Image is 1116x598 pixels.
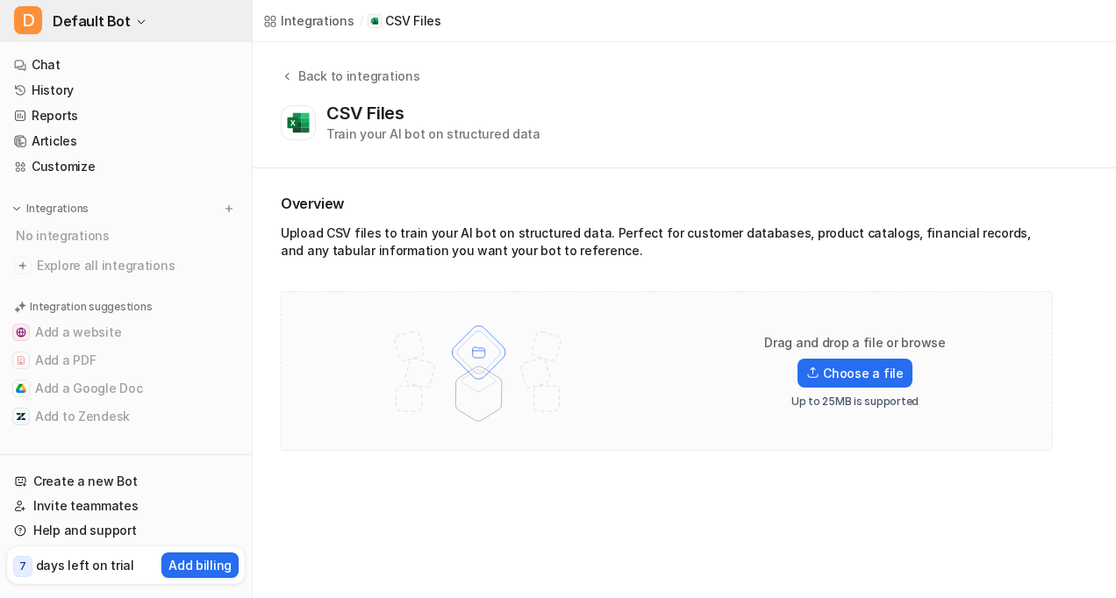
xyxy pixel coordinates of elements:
div: Upload CSV files to train your AI bot on structured data. Perfect for customer databases, product... [281,224,1053,267]
img: Add a PDF [16,355,26,366]
span: Default Bot [53,9,131,33]
a: Articles [7,129,245,153]
p: Up to 25MB is supported [791,395,919,409]
span: Explore all integrations [37,252,238,280]
img: File upload illustration [364,310,593,432]
p: Integration suggestions [30,299,152,315]
a: Integrations [263,11,354,30]
img: Add to Zendesk [16,411,26,422]
img: explore all integrations [14,257,32,274]
button: Add billing [161,552,239,578]
h2: Overview [281,193,1053,214]
img: expand menu [11,203,23,215]
a: Help and support [7,518,245,543]
p: 7 [19,559,26,574]
img: menu_add.svg [223,203,235,215]
a: Explore all integrations [7,253,245,278]
a: Chat [7,53,245,77]
button: Add to ZendeskAdd to Zendesk [7,402,245,431]
label: Choose a file [798,359,912,388]
div: Train your AI bot on structured data [326,125,540,143]
a: Invite teammates [7,494,245,518]
img: CSV Files icon [370,17,379,25]
a: Create a new Bot [7,469,245,494]
button: Add a PDFAdd a PDF [7,346,245,374]
button: Add a Google DocAdd a Google Doc [7,374,245,402]
span: D [14,6,42,34]
button: Add a websiteAdd a website [7,318,245,346]
a: CSV Files iconCSV Files [368,12,440,30]
div: No integrations [11,221,245,250]
a: Reports [7,103,245,128]
a: History [7,78,245,103]
button: Back to integrations [281,67,419,103]
p: CSV Files [385,12,440,30]
p: days left on trial [36,556,134,574]
img: Add a Google Doc [16,383,26,394]
p: Add billing [168,556,232,574]
span: / [360,13,363,29]
div: Integrations [281,11,354,30]
button: Integrations [7,200,94,217]
div: Back to integrations [293,67,419,85]
img: Upload icon [806,367,819,379]
div: CSV Files [326,103,411,124]
img: Add a website [16,327,26,338]
a: Customize [7,154,245,179]
p: Drag and drop a file or browse [764,334,946,352]
p: Integrations [26,202,89,216]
